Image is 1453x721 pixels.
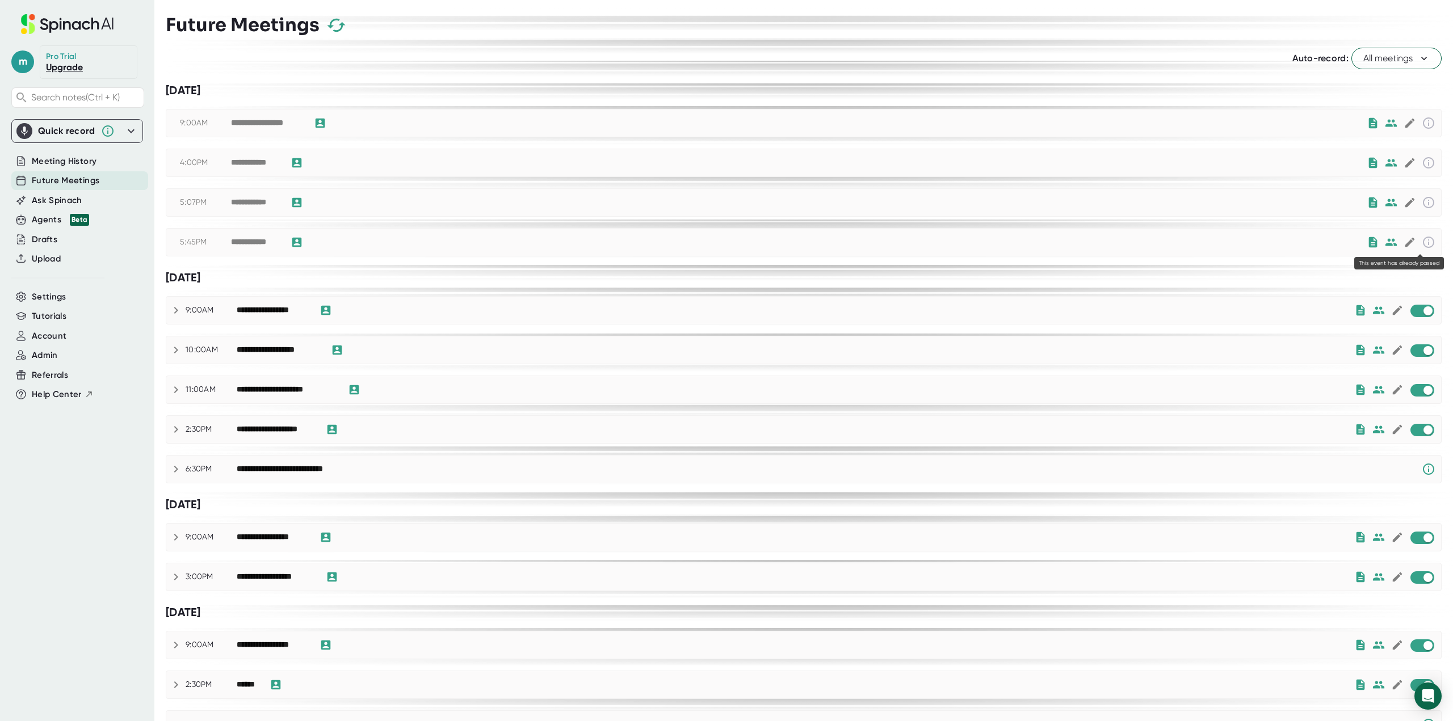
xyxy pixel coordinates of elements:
div: Quick record [38,125,95,137]
div: Beta [70,214,89,226]
div: 9:00AM [186,640,237,650]
button: Admin [32,349,58,362]
div: Open Intercom Messenger [1414,682,1442,710]
div: 2:30PM [186,680,237,690]
button: All meetings [1351,48,1442,69]
div: 9:00AM [180,118,231,128]
span: Help Center [32,388,82,401]
svg: This event has already passed [1422,196,1435,209]
div: 9:00AM [186,305,237,315]
svg: Spinach requires a video conference link. [1422,462,1435,476]
span: Auto-record: [1292,53,1349,64]
div: [DATE] [166,83,1442,98]
button: Future Meetings [32,174,99,187]
button: Tutorials [32,310,66,323]
button: Settings [32,290,66,303]
span: m [11,50,34,73]
div: Pro Trial [46,52,78,62]
a: Upgrade [46,62,83,73]
div: [DATE] [166,605,1442,619]
div: 5:45PM [180,237,231,247]
button: Account [32,330,66,343]
button: Referrals [32,369,68,382]
div: Agents [32,213,89,226]
div: [DATE] [166,271,1442,285]
div: 2:30PM [186,424,237,435]
div: 11:00AM [186,385,237,395]
div: 5:07PM [180,197,231,208]
svg: This event has already passed [1422,116,1435,130]
div: 10:00AM [186,345,237,355]
button: Drafts [32,233,57,246]
button: Ask Spinach [32,194,82,207]
button: Upload [32,252,61,265]
span: Search notes (Ctrl + K) [31,92,120,103]
h3: Future Meetings [166,14,320,36]
div: [DATE] [166,497,1442,512]
div: Quick record [16,120,138,142]
button: Help Center [32,388,94,401]
div: 4:00PM [180,158,231,168]
div: 6:30PM [186,464,237,474]
button: Agents Beta [32,213,89,226]
button: Meeting History [32,155,96,168]
div: 9:00AM [186,532,237,542]
span: All meetings [1363,52,1430,65]
div: 3:00PM [186,572,237,582]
